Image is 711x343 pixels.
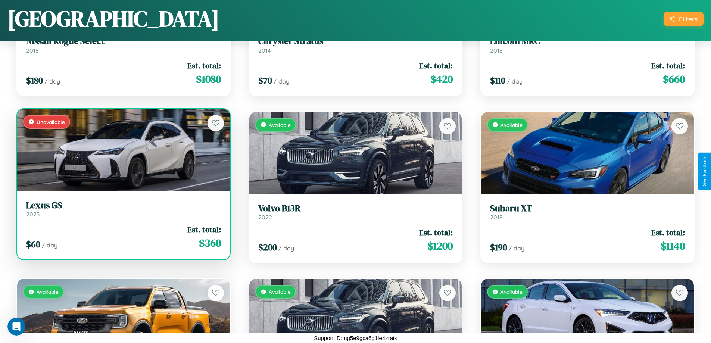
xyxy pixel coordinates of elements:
span: Available [500,289,523,295]
span: 2018 [26,47,39,54]
span: $ 1200 [427,238,453,253]
span: Est. total: [419,227,453,238]
iframe: Intercom live chat [7,318,25,336]
span: $ 1080 [196,72,221,87]
span: Est. total: [187,224,221,235]
span: $ 1140 [661,238,685,253]
span: / day [274,78,289,85]
div: Give Feedback [702,156,707,187]
h3: Volvo B13R [258,203,453,214]
span: 2023 [26,211,40,218]
span: Unavailable [37,119,65,125]
span: Est. total: [651,227,685,238]
span: $ 360 [199,236,221,250]
span: Available [269,289,291,295]
span: / day [509,244,524,252]
a: Chrysler Stratus2014 [258,36,453,54]
span: $ 420 [430,72,453,87]
span: / day [42,241,57,249]
h3: Chrysler Stratus [258,36,453,47]
span: Est. total: [419,60,453,71]
span: $ 190 [490,241,507,253]
button: Filters [664,12,704,26]
h3: Nissan Rogue Select [26,36,221,47]
span: / day [44,78,60,85]
span: 2022 [258,213,272,221]
span: / day [507,78,523,85]
span: / day [278,244,294,252]
span: Available [269,122,291,128]
h3: Subaru XT [490,203,685,214]
span: Est. total: [187,60,221,71]
span: Available [500,122,523,128]
span: 2018 [490,47,503,54]
span: $ 660 [663,72,685,87]
span: $ 70 [258,74,272,87]
a: Lexus GS2023 [26,200,221,218]
span: Est. total: [651,60,685,71]
a: Volvo B13R2022 [258,203,453,221]
a: Subaru XT2018 [490,203,685,221]
span: $ 200 [258,241,277,253]
span: $ 110 [490,74,505,87]
span: Available [37,289,59,295]
a: Lincoln MKC2018 [490,36,685,54]
a: Nissan Rogue Select2018 [26,36,221,54]
h3: Lexus GS [26,200,221,211]
span: 2014 [258,47,271,54]
div: Filters [679,15,698,23]
p: Support ID: mg5e9gca6g1le4zraix [314,333,397,343]
h3: Lincoln MKC [490,36,685,47]
span: 2018 [490,213,503,221]
span: $ 60 [26,238,40,250]
span: $ 180 [26,74,43,87]
h1: [GEOGRAPHIC_DATA] [7,3,219,34]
